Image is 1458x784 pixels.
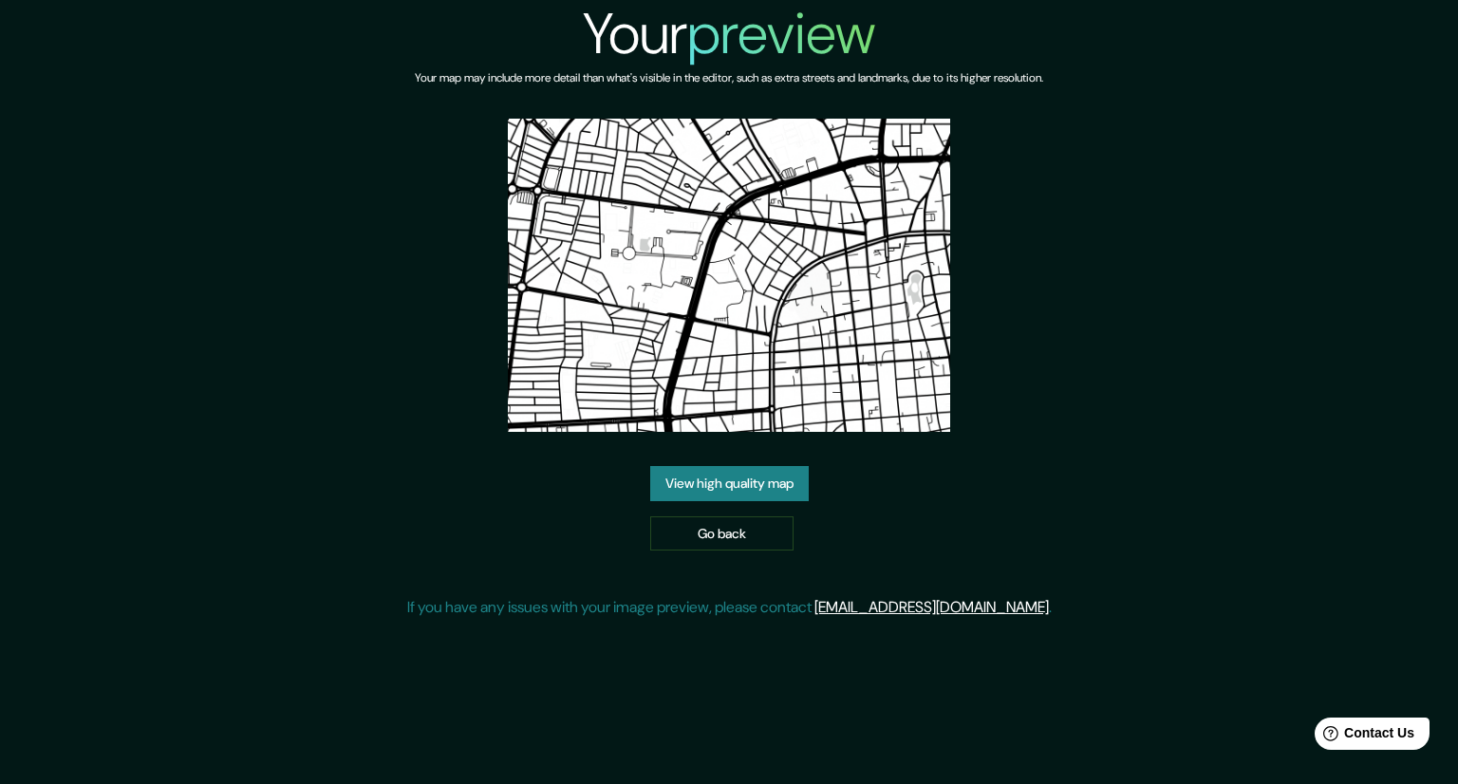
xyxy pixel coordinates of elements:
[407,596,1052,619] p: If you have any issues with your image preview, please contact .
[650,516,794,551] a: Go back
[814,597,1049,617] a: [EMAIL_ADDRESS][DOMAIN_NAME]
[508,119,951,432] img: created-map-preview
[650,466,809,501] a: View high quality map
[415,68,1043,88] h6: Your map may include more detail than what's visible in the editor, such as extra streets and lan...
[1289,710,1437,763] iframe: Help widget launcher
